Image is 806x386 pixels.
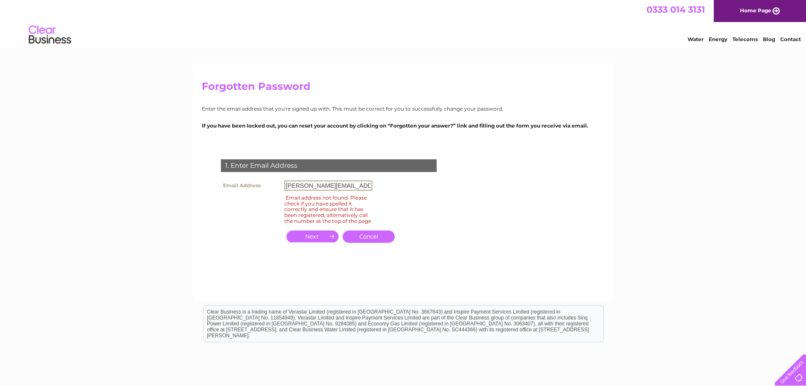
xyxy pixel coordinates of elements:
[204,5,603,41] div: Clear Business is a trading name of Verastar Limited (registered in [GEOGRAPHIC_DATA] No. 3667643...
[284,193,372,225] div: Email address not found. Please check if you have spelled it correctly and ensure that it has bee...
[221,159,437,172] div: 1. Enter Email Address
[202,105,605,113] p: Enter the email address that you're signed up with. This must be correct for you to successfully ...
[202,81,605,97] h2: Forgotten Password
[709,36,727,42] a: Energy
[688,36,704,42] a: Water
[202,122,605,130] p: If you have been locked out, you can reset your account by clicking on “Forgotten your answer?” l...
[646,4,705,15] a: 0333 014 3131
[219,178,282,193] th: Email Address
[732,36,758,42] a: Telecoms
[28,22,72,48] img: logo.png
[763,36,775,42] a: Blog
[780,36,801,42] a: Contact
[343,230,395,243] a: Cancel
